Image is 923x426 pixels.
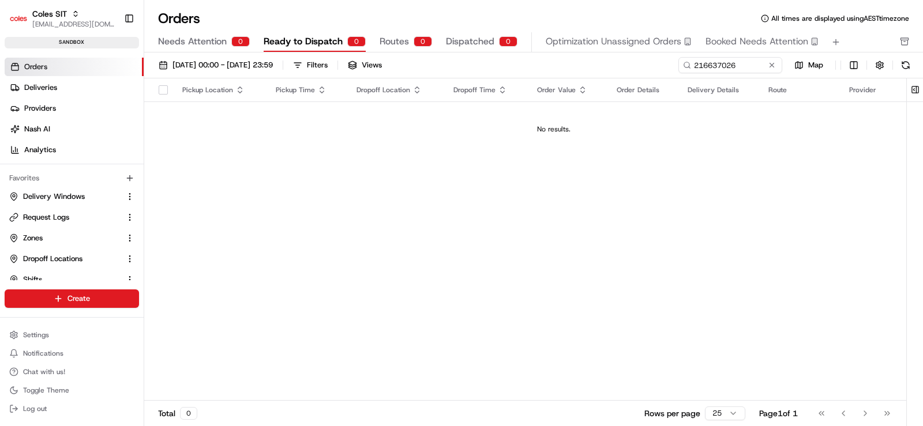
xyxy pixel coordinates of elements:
a: Analytics [5,141,144,159]
input: Type to search [678,57,782,73]
span: Optimization Unassigned Orders [546,35,681,48]
div: Total [158,407,197,420]
div: 0 [231,36,250,47]
span: Delivery Windows [23,191,85,202]
button: Shifts [5,270,139,289]
a: Request Logs [9,212,121,223]
span: Dispatched [446,35,494,48]
button: Coles SIT [32,8,67,20]
button: Settings [5,327,139,343]
span: Routes [380,35,409,48]
button: Notifications [5,345,139,361]
span: Ready to Dispatch [264,35,343,48]
span: Log out [23,404,47,413]
div: Dropoff Time [453,85,519,95]
span: Providers [24,103,56,114]
div: 0 [414,36,432,47]
p: Rows per page [644,408,700,419]
div: sandbox [5,37,139,48]
a: Nash AI [5,120,144,138]
span: Toggle Theme [23,386,69,395]
button: Coles SITColes SIT[EMAIL_ADDRESS][DOMAIN_NAME] [5,5,119,32]
button: Request Logs [5,208,139,227]
a: Delivery Windows [9,191,121,202]
span: Request Logs [23,212,69,223]
span: Orders [24,62,47,72]
span: Shifts [23,274,42,285]
a: Deliveries [5,78,144,97]
h1: Orders [158,9,200,28]
a: Providers [5,99,144,118]
div: Order Value [537,85,598,95]
button: Delivery Windows [5,187,139,206]
span: Analytics [24,145,56,155]
button: Log out [5,401,139,417]
div: Delivery Details [688,85,750,95]
span: [DATE] 00:00 - [DATE] 23:59 [172,60,273,70]
button: Map [787,58,831,72]
div: 0 [347,36,366,47]
a: Dropoff Locations [9,254,121,264]
span: All times are displayed using AEST timezone [771,14,909,23]
span: Dropoff Locations [23,254,82,264]
span: Create [67,293,90,304]
div: Page 1 of 1 [759,408,798,419]
span: Notifications [23,349,63,358]
button: Create [5,289,139,308]
button: Toggle Theme [5,382,139,398]
span: Booked Needs Attention [706,35,808,48]
div: Route [768,85,831,95]
div: Provider [849,85,911,95]
span: Deliveries [24,82,57,93]
a: Orders [5,58,144,76]
button: Dropoff Locations [5,250,139,268]
span: Needs Attention [158,35,227,48]
button: [DATE] 00:00 - [DATE] 23:59 [153,57,278,73]
button: Refresh [898,57,914,73]
span: Zones [23,233,43,243]
button: Views [343,57,387,73]
div: 0 [180,407,197,420]
span: Nash AI [24,124,50,134]
div: Dropoff Location [357,85,435,95]
span: Views [362,60,382,70]
div: Filters [307,60,328,70]
div: Order Details [617,85,669,95]
div: Pickup Time [276,85,337,95]
a: Zones [9,233,121,243]
div: Pickup Location [182,85,257,95]
button: Chat with us! [5,364,139,380]
span: Map [808,60,823,70]
span: Settings [23,330,49,340]
span: Chat with us! [23,367,65,376]
button: [EMAIL_ADDRESS][DOMAIN_NAME] [32,20,115,29]
button: Zones [5,229,139,247]
button: Filters [288,57,333,73]
div: 0 [499,36,517,47]
div: Favorites [5,169,139,187]
a: Shifts [9,274,121,285]
img: Coles SIT [9,9,28,28]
